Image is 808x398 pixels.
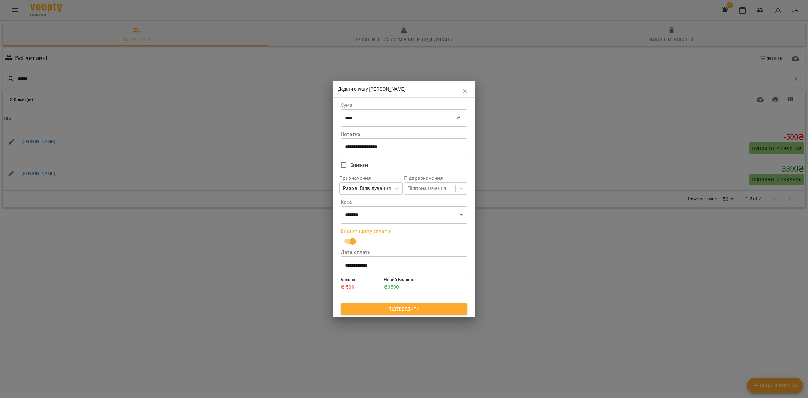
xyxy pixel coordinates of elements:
p: ₴ [457,114,460,122]
button: Підтвердити [341,303,467,315]
p: ₴ -500 [341,283,381,291]
div: Разові Відвідування [343,185,391,192]
label: Дата сплати [341,250,467,255]
span: Підтвердити [346,305,462,313]
div: Підпризначення [407,185,446,192]
span: Знижки [350,161,368,169]
label: Вказати дату сплати [341,229,467,234]
h6: Баланс : [341,276,381,283]
label: Призначення [339,176,403,181]
label: Каса [341,200,467,205]
p: ₴ 3500 [384,283,425,291]
label: Сума [341,103,467,108]
span: Додати сплату [PERSON_NAME] [338,87,406,92]
label: Нотатка [341,132,467,137]
h6: Новий Баланс : [384,276,425,283]
label: Підпризначення [404,176,467,181]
